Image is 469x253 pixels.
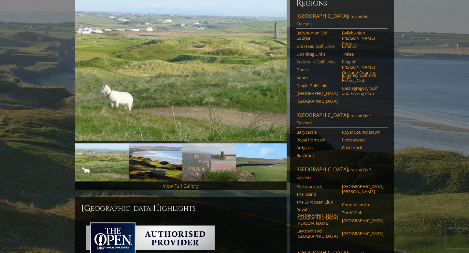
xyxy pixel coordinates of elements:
a: Waterville Golf Links [296,59,338,64]
span: (Ireland Golf Courses) [296,113,371,126]
a: The European Club [296,199,338,205]
span: H [153,203,160,214]
a: Tralee [342,51,383,57]
span: (Ireland Golf Courses) [296,167,371,180]
a: Ring of [PERSON_NAME] Golf and Country Club [342,59,383,80]
a: Portstewart [342,137,383,142]
a: Laytown and [GEOGRAPHIC_DATA] [296,228,338,239]
a: Lahinch [342,44,383,49]
a: Castlegregory Golf and Fishing Club [342,86,383,96]
a: Royal County Down [342,129,383,135]
a: Killarney Golf and Fishing Club [342,73,383,83]
a: [GEOGRAPHIC_DATA](Ireland Golf Courses) [296,12,388,29]
a: [GEOGRAPHIC_DATA] [296,91,338,96]
a: Castlerock [342,145,383,150]
a: [GEOGRAPHIC_DATA](Ireland Golf Courses) [296,112,388,128]
a: The Island [296,192,338,197]
a: [GEOGRAPHIC_DATA][PERSON_NAME] [296,215,338,226]
a: Ardglass [296,145,338,150]
a: Royal [GEOGRAPHIC_DATA] [296,207,338,218]
a: [GEOGRAPHIC_DATA] [342,218,383,223]
a: Adare [296,75,338,80]
a: View Full Gallery [163,183,199,189]
a: Dooks [296,67,338,72]
a: County Louth [342,202,383,207]
a: [GEOGRAPHIC_DATA](Ireland Golf Courses) [296,166,388,182]
a: Ballybunion [PERSON_NAME] Course [342,30,383,46]
a: Bushfoot [296,153,338,158]
a: Doonbeg Links [296,51,338,57]
a: [GEOGRAPHIC_DATA] [342,231,383,236]
h2: [GEOGRAPHIC_DATA] ighlights [81,203,280,214]
a: Dingle Golf Links [296,83,338,88]
a: Portmarnock [296,184,338,189]
a: Old Head Golf Links [296,44,338,49]
a: The K Club [342,210,383,215]
a: [GEOGRAPHIC_DATA] [296,99,338,104]
a: Ballybunion Old Course [296,30,338,41]
a: Ballycastle [296,129,338,135]
a: [GEOGRAPHIC_DATA][PERSON_NAME] [342,184,383,194]
a: Royal Portrush [296,137,338,142]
